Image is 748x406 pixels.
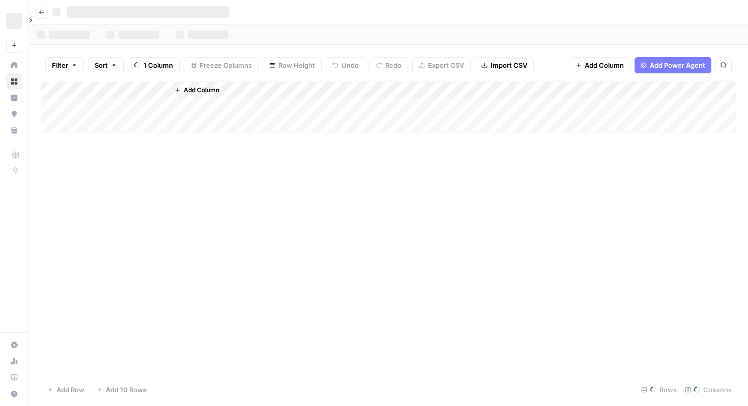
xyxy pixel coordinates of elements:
[6,353,22,369] a: Usage
[91,382,153,398] button: Add 10 Rows
[369,57,408,73] button: Redo
[412,57,471,73] button: Export CSV
[635,57,711,73] button: Add Power Agent
[6,122,22,139] a: Your Data
[52,60,68,70] span: Filter
[45,57,84,73] button: Filter
[95,60,108,70] span: Sort
[263,57,322,73] button: Row Height
[637,382,681,398] div: Rows
[6,90,22,106] a: Insights
[475,57,534,73] button: Import CSV
[184,86,219,95] span: Add Column
[170,84,223,97] button: Add Column
[650,60,705,70] span: Add Power Agent
[278,60,315,70] span: Row Height
[6,106,22,122] a: Opportunities
[106,385,147,395] span: Add 10 Rows
[6,386,22,402] button: Help + Support
[184,57,258,73] button: Freeze Columns
[326,57,365,73] button: Undo
[569,57,630,73] button: Add Column
[41,382,91,398] button: Add Row
[199,60,252,70] span: Freeze Columns
[88,57,124,73] button: Sort
[385,60,401,70] span: Redo
[6,57,22,73] a: Home
[128,57,180,73] button: 1 Column
[6,369,22,386] a: Learning Hub
[681,382,736,398] div: Columns
[585,60,624,70] span: Add Column
[6,337,22,353] a: Settings
[56,385,84,395] span: Add Row
[491,60,527,70] span: Import CSV
[341,60,359,70] span: Undo
[143,60,173,70] span: 1 Column
[428,60,464,70] span: Export CSV
[6,73,22,90] a: Browse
